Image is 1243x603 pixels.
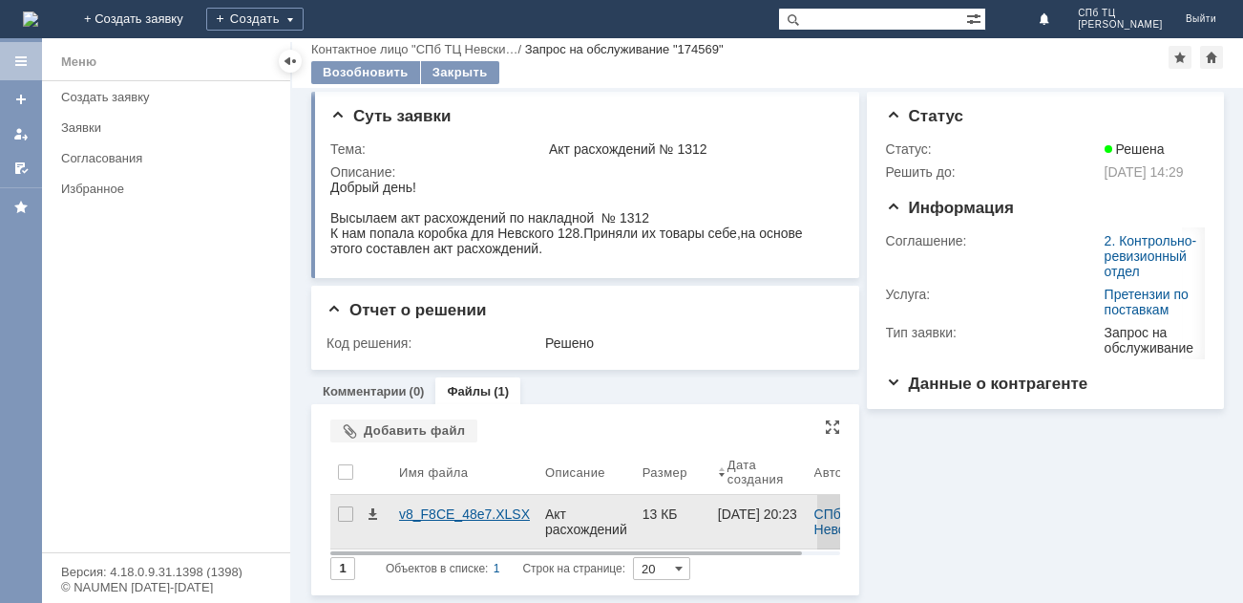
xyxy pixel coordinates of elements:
[966,9,985,27] span: Расширенный поиск
[6,153,36,183] a: Мои согласования
[1078,8,1163,19] span: СПб ТЦ
[886,233,1101,248] div: Соглашение:
[61,566,271,578] div: Версия: 4.18.0.9.31.1398 (1398)
[61,51,96,74] div: Меню
[886,375,1088,393] span: Данные о контрагенте
[886,164,1101,180] div: Решить до:
[23,11,38,27] a: Перейти на домашнюю страницу
[886,141,1101,157] div: Статус:
[311,42,517,56] a: Контактное лицо "СПб ТЦ Невски…
[1078,19,1163,31] span: [PERSON_NAME]
[61,151,279,165] div: Согласования
[545,335,834,351] div: Решено
[886,199,1014,217] span: Информация
[206,8,304,31] div: Создать
[330,107,451,125] span: Суть заявки
[386,562,488,575] span: Объектов в списке:
[327,335,541,351] div: Код решения:
[886,107,963,125] span: Статус
[825,420,840,435] div: На всю страницу
[391,450,537,495] th: Имя файла
[386,557,625,580] i: Строк на странице:
[807,450,874,495] th: Автор
[525,42,724,56] div: Запрос на обслуживание "174569"
[718,506,797,522] div: [DATE] 20:23
[6,118,36,149] a: Мои заявки
[365,506,380,522] span: Скачать файл
[279,50,302,73] div: Скрыть меню
[814,506,867,537] a: СПб ТЦ Невский
[1105,164,1184,180] span: [DATE] 14:29
[61,120,279,135] div: Заявки
[447,384,491,398] a: Файлы
[886,325,1101,340] div: Тип заявки:
[1105,233,1197,279] a: 2. Контрольно-ревизионный отдел
[330,141,545,157] div: Тема:
[53,82,286,112] a: Создать заявку
[1105,325,1198,355] div: Запрос на обслуживание
[886,287,1101,302] div: Услуга:
[327,301,486,319] span: Отчет о решении
[710,450,807,495] th: Дата создания
[61,90,279,104] div: Создать заявку
[399,506,530,522] div: v8_F8CE_48e7.XLSX
[330,164,838,180] div: Описание:
[410,384,425,398] div: (0)
[814,465,851,480] div: Автор
[399,465,468,480] div: Имя файла
[61,581,271,593] div: © NAUMEN [DATE]-[DATE]
[494,384,509,398] div: (1)
[23,11,38,27] img: logo
[311,42,525,56] div: /
[1169,46,1191,69] div: Добавить в избранное
[1105,141,1165,157] span: Решена
[1105,287,1189,317] a: Претензии по поставкам
[545,465,605,480] div: Описание
[323,384,407,398] a: Комментарии
[643,465,687,480] div: Размер
[643,506,703,522] div: 13 КБ
[494,557,500,580] div: 1
[6,84,36,115] a: Создать заявку
[635,450,710,495] th: Размер
[1200,46,1223,69] div: Сделать домашней страницей
[727,458,784,486] div: Дата создания
[549,141,834,157] div: Акт расхождений № 1312
[53,143,286,173] a: Согласования
[545,506,627,537] div: Акт расхождений
[61,182,258,196] div: Избранное
[53,113,286,142] a: Заявки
